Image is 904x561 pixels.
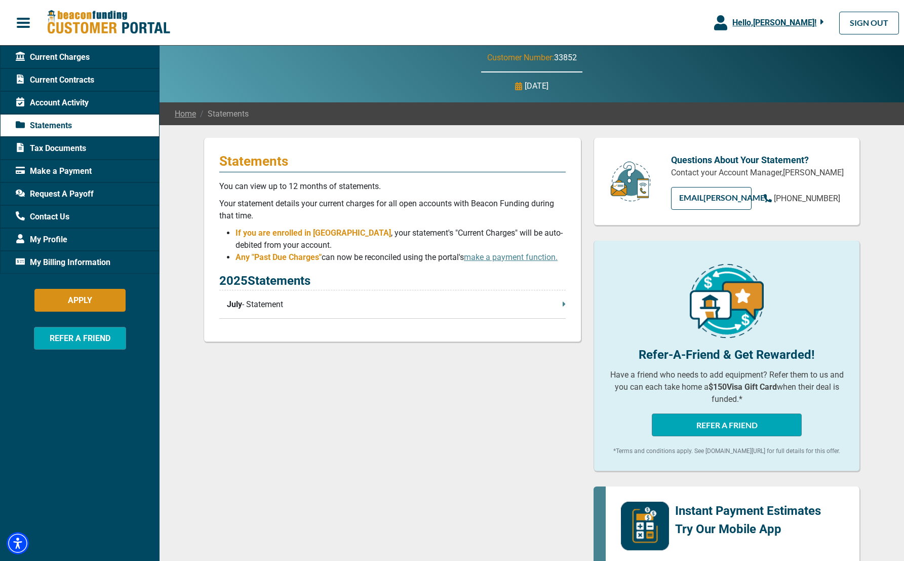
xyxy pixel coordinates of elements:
[652,414,802,436] button: REFER A FRIEND
[7,532,29,554] div: Accessibility Menu
[16,211,69,223] span: Contact Us
[16,142,86,155] span: Tax Documents
[16,188,94,200] span: Request A Payoff
[671,153,844,167] p: Questions About Your Statement?
[16,234,67,246] span: My Profile
[235,228,563,250] span: , your statement's "Current Charges" will be auto-debited from your account.
[227,298,566,311] p: - Statement
[675,520,821,538] p: Try Our Mobile App
[16,165,92,177] span: Make a Payment
[609,346,844,364] p: Refer-A-Friend & Get Rewarded!
[690,264,764,338] img: refer-a-friend-icon.png
[16,51,90,63] span: Current Charges
[671,167,844,179] p: Contact your Account Manager, [PERSON_NAME]
[774,194,840,203] span: [PHONE_NUMBER]
[609,369,844,405] p: Have a friend who needs to add equipment? Refer them to us and you can each take home a when thei...
[709,382,777,392] b: $150 Visa Gift Card
[621,502,669,550] img: mobile-app-logo.png
[196,108,249,120] span: Statements
[16,120,72,132] span: Statements
[219,198,566,222] p: Your statement details your current charges for all open accounts with Beacon Funding during that...
[34,327,126,350] button: REFER A FRIEND
[525,80,548,92] p: [DATE]
[764,193,840,205] a: [PHONE_NUMBER]
[608,161,653,203] img: customer-service.png
[671,187,752,210] a: EMAIL[PERSON_NAME]
[732,18,816,27] span: Hello, [PERSON_NAME] !
[487,53,554,62] span: Customer Number:
[464,252,558,262] a: make a payment function.
[675,502,821,520] p: Instant Payment Estimates
[235,252,322,262] span: Any "Past Due Charges"
[554,53,577,62] span: 33852
[219,180,566,193] p: You can view up to 12 months of statements.
[219,153,566,169] p: Statements
[16,256,110,269] span: My Billing Information
[235,228,391,238] span: If you are enrolled in [GEOGRAPHIC_DATA]
[227,298,242,311] span: July
[34,289,126,312] button: APPLY
[175,108,196,120] a: Home
[16,97,89,109] span: Account Activity
[16,74,94,86] span: Current Contracts
[219,272,566,290] p: 2025 Statements
[322,252,558,262] span: can now be reconciled using the portal's
[839,12,899,34] a: SIGN OUT
[47,10,170,35] img: Beacon Funding Customer Portal Logo
[609,446,844,456] p: *Terms and conditions apply. See [DOMAIN_NAME][URL] for full details for this offer.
